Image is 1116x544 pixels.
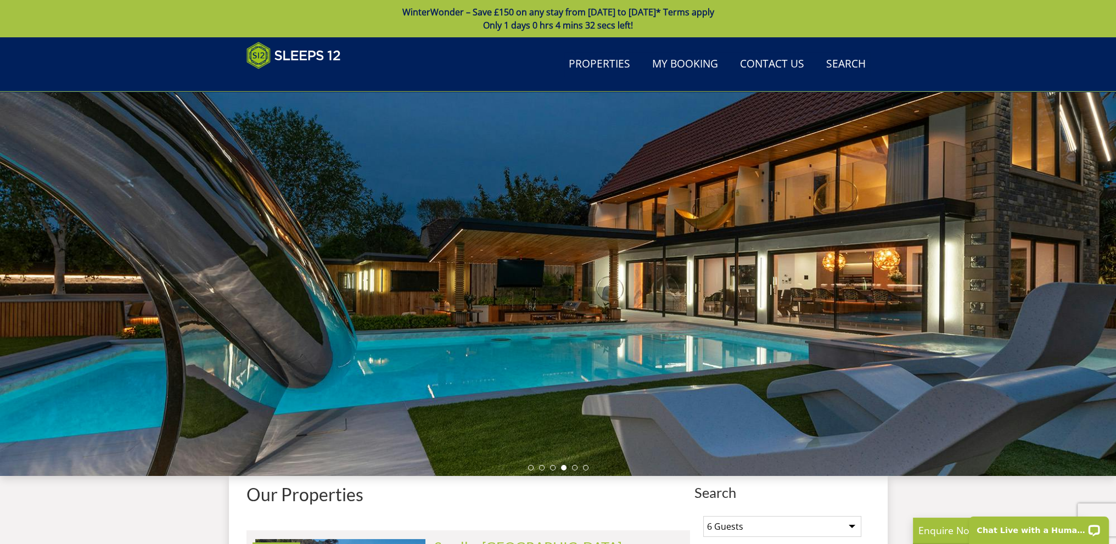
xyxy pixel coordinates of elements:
iframe: LiveChat chat widget [962,509,1116,544]
a: Contact Us [736,52,809,77]
a: Search [822,52,870,77]
a: Properties [564,52,635,77]
img: Sleeps 12 [246,42,341,69]
a: My Booking [648,52,722,77]
iframe: Customer reviews powered by Trustpilot [241,76,356,85]
span: Search [694,485,870,500]
h1: Our Properties [246,485,690,504]
span: Only 1 days 0 hrs 4 mins 32 secs left! [483,19,633,31]
p: Enquire Now [918,523,1083,537]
